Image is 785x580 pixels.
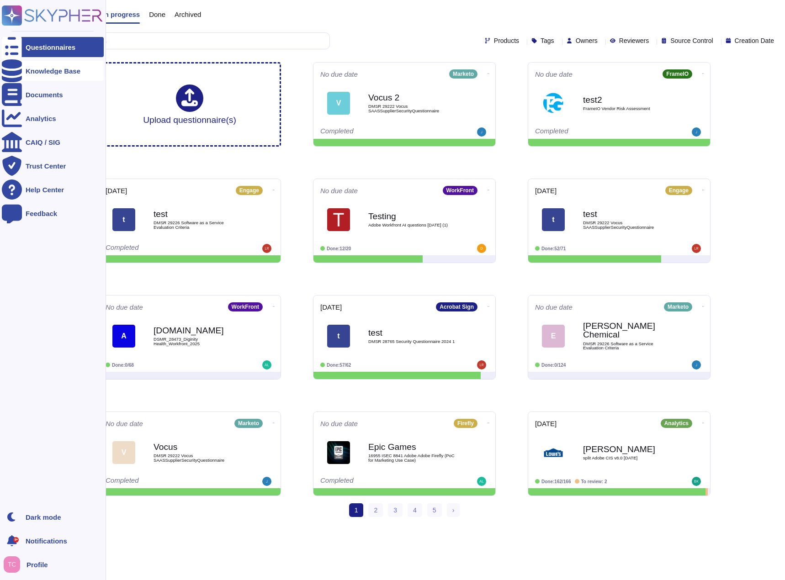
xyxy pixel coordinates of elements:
[541,363,566,368] span: Done: 0/124
[2,61,104,81] a: Knowledge Base
[27,561,48,568] span: Profile
[327,92,350,115] div: V
[26,514,61,521] div: Dark mode
[670,37,713,44] span: Source Control
[535,187,557,194] span: [DATE]
[112,325,135,348] div: A
[368,104,460,113] span: DMSR 29222 Vocus SAASSupplierSecurityQuestionnaire
[2,156,104,176] a: Trust Center
[320,127,432,137] div: Completed
[576,37,598,44] span: Owners
[692,244,701,253] img: user
[154,210,245,218] b: test
[320,477,432,486] div: Completed
[542,325,565,348] div: E
[535,71,573,78] span: No due date
[2,84,104,105] a: Documents
[26,163,66,169] div: Trust Center
[388,503,403,517] a: 3
[477,360,486,369] img: user
[477,477,486,486] img: user
[327,441,350,464] img: Logo
[583,342,674,350] span: DMSR 29226 Software as a Service Evaluation Criteria
[368,443,460,451] b: Epic Games
[663,69,692,79] div: FrameIO
[583,221,674,229] span: DMSR 29222 Vocus SAASSupplierSecurityQuestionnaire
[408,503,422,517] a: 4
[368,93,460,102] b: Vocus 2
[665,186,692,195] div: Engage
[661,419,692,428] div: Analytics
[175,11,201,18] span: Archived
[106,244,217,253] div: Completed
[368,503,383,517] a: 2
[477,127,486,137] img: user
[583,322,674,339] b: [PERSON_NAME] Chemical
[26,538,67,544] span: Notifications
[2,37,104,57] a: Questionnaires
[228,302,263,311] div: WorkFront
[154,221,245,229] span: DMSR 29226 Software as a Service Evaluation Criteria
[236,186,263,195] div: Engage
[535,420,557,427] span: [DATE]
[541,479,571,484] span: Done: 162/166
[106,304,143,311] span: No due date
[327,325,350,348] div: t
[542,92,565,115] img: Logo
[692,127,701,137] img: user
[149,11,165,18] span: Done
[106,477,217,486] div: Completed
[619,37,649,44] span: Reviewers
[477,244,486,253] img: user
[535,304,573,311] span: No due date
[327,363,351,368] span: Done: 57/62
[262,477,271,486] img: user
[106,420,143,427] span: No due date
[112,441,135,464] div: V
[583,106,674,111] span: FrameIO Vendor Risk Assessment
[26,210,57,217] div: Feedback
[454,419,477,428] div: Firefly
[2,203,104,223] a: Feedback
[436,302,477,311] div: Acrobat Sign
[320,187,358,194] span: No due date
[320,420,358,427] span: No due date
[368,212,460,221] b: Testing
[26,91,63,98] div: Documents
[13,537,19,543] div: 9+
[452,506,455,514] span: ›
[368,453,460,462] span: 16955 ISEC 8841 Adobe Adobe Firefly (PoC for Marketing Use Case)
[327,246,351,251] span: Done: 12/20
[541,246,566,251] span: Done: 52/71
[327,208,350,231] img: Logo
[368,223,460,227] span: Adobe Workfront AI questions [DATE] (1)
[541,37,554,44] span: Tags
[112,208,135,231] div: t
[735,37,774,44] span: Creation Date
[349,503,364,517] span: 1
[427,503,442,517] a: 5
[443,186,477,195] div: WorkFront
[581,479,607,484] span: To review: 2
[4,556,20,573] img: user
[143,84,236,124] div: Upload questionnaire(s)
[2,108,104,128] a: Analytics
[234,419,263,428] div: Marketo
[26,115,56,122] div: Analytics
[692,360,701,369] img: user
[262,360,271,369] img: user
[26,44,75,51] div: Questionnaires
[583,456,674,460] span: split Adobe CIS v8.0 [DATE]
[2,554,27,575] button: user
[262,244,271,253] img: user
[36,33,329,49] input: Search by keywords
[26,139,60,146] div: CAIQ / SIG
[106,187,127,194] span: [DATE]
[2,132,104,152] a: CAIQ / SIG
[494,37,519,44] span: Products
[154,443,245,451] b: Vocus
[154,337,245,346] span: DSMR_28473_Diginity Health_Workfront_2025
[320,71,358,78] span: No due date
[368,328,460,337] b: test
[26,68,80,74] div: Knowledge Base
